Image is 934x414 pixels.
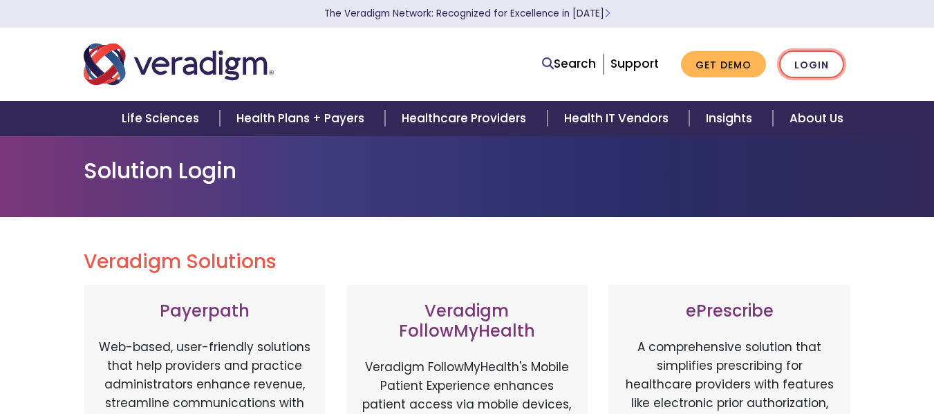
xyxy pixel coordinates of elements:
[84,41,274,87] img: Veradigm logo
[689,101,773,136] a: Insights
[84,250,851,274] h2: Veradigm Solutions
[604,7,610,20] span: Learn More
[622,301,837,321] h3: ePrescribe
[105,101,220,136] a: Life Sciences
[360,301,575,341] h3: Veradigm FollowMyHealth
[542,55,596,73] a: Search
[773,101,860,136] a: About Us
[548,101,689,136] a: Health IT Vendors
[681,51,766,78] a: Get Demo
[610,55,659,72] a: Support
[84,158,851,184] h1: Solution Login
[97,301,312,321] h3: Payerpath
[779,50,844,79] a: Login
[385,101,547,136] a: Healthcare Providers
[324,7,610,20] a: The Veradigm Network: Recognized for Excellence in [DATE]Learn More
[220,101,385,136] a: Health Plans + Payers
